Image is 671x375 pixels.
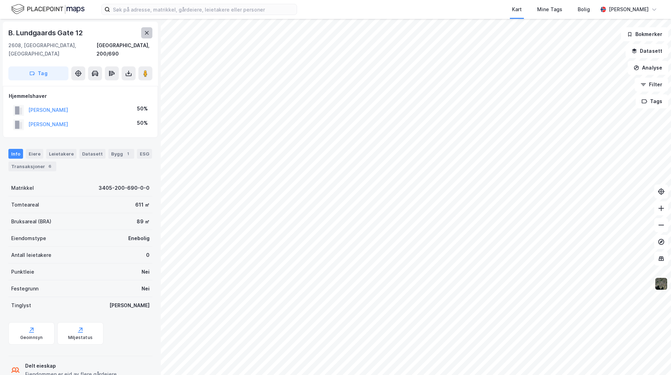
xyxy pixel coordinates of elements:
iframe: Chat Widget [636,341,671,375]
div: Kart [512,5,522,14]
div: Hjemmelshaver [9,92,152,100]
div: Geoinnsyn [20,335,43,340]
div: Mine Tags [537,5,562,14]
button: Tag [8,66,68,80]
div: [GEOGRAPHIC_DATA], 200/690 [96,41,152,58]
div: Nei [142,284,150,293]
div: 50% [137,119,148,127]
div: Datasett [79,149,106,159]
div: Punktleie [11,268,34,276]
div: 1 [124,150,131,157]
img: logo.f888ab2527a4732fd821a326f86c7f29.svg [11,3,85,15]
div: Eiendomstype [11,234,46,243]
div: Eiere [26,149,43,159]
div: Antall leietakere [11,251,51,259]
div: Nei [142,268,150,276]
div: Info [8,149,23,159]
div: Bygg [108,149,134,159]
button: Datasett [626,44,668,58]
input: Søk på adresse, matrikkel, gårdeiere, leietakere eller personer [110,4,297,15]
div: Enebolig [128,234,150,243]
div: 2608, [GEOGRAPHIC_DATA], [GEOGRAPHIC_DATA] [8,41,96,58]
div: Leietakere [46,149,77,159]
div: 89 ㎡ [137,217,150,226]
div: [PERSON_NAME] [609,5,649,14]
button: Tags [636,94,668,108]
div: ESG [137,149,152,159]
div: 611 ㎡ [135,201,150,209]
div: B. Lundgaards Gate 12 [8,27,84,38]
img: 9k= [655,277,668,290]
button: Bokmerker [621,27,668,41]
div: Transaksjoner [8,161,56,171]
button: Filter [635,78,668,92]
div: Bolig [578,5,590,14]
div: Delt eieskap [25,362,117,370]
div: Tinglyst [11,301,31,310]
div: 50% [137,104,148,113]
div: Bruksareal (BRA) [11,217,51,226]
div: Tomteareal [11,201,39,209]
div: [PERSON_NAME] [109,301,150,310]
div: Kontrollprogram for chat [636,341,671,375]
div: 3405-200-690-0-0 [99,184,150,192]
div: Miljøstatus [68,335,93,340]
div: 6 [46,163,53,170]
div: Matrikkel [11,184,34,192]
div: Festegrunn [11,284,38,293]
button: Analyse [628,61,668,75]
div: 0 [146,251,150,259]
